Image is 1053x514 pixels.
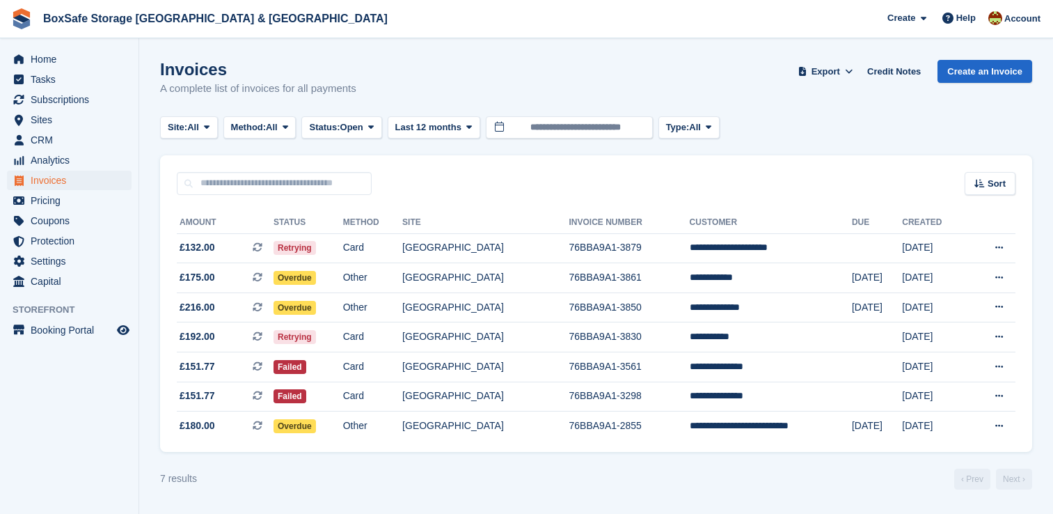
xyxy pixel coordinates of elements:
[7,110,132,130] a: menu
[852,412,902,441] td: [DATE]
[402,263,569,293] td: [GEOGRAPHIC_DATA]
[7,130,132,150] a: menu
[852,212,902,234] th: Due
[902,212,967,234] th: Created
[274,419,316,433] span: Overdue
[7,272,132,291] a: menu
[38,7,393,30] a: BoxSafe Storage [GEOGRAPHIC_DATA] & [GEOGRAPHIC_DATA]
[180,419,215,433] span: £180.00
[160,472,197,486] div: 7 results
[266,120,278,134] span: All
[180,270,215,285] span: £175.00
[996,469,1032,490] a: Next
[1004,12,1040,26] span: Account
[569,263,690,293] td: 76BBA9A1-3861
[7,231,132,251] a: menu
[31,320,114,340] span: Booking Portal
[7,49,132,69] a: menu
[343,352,402,382] td: Card
[7,320,132,340] a: menu
[180,329,215,344] span: £192.00
[690,212,852,234] th: Customer
[187,120,199,134] span: All
[309,120,340,134] span: Status:
[569,322,690,352] td: 76BBA9A1-3830
[343,212,402,234] th: Method
[402,212,569,234] th: Site
[180,389,215,403] span: £151.77
[988,11,1002,25] img: Kim
[31,231,114,251] span: Protection
[180,359,215,374] span: £151.77
[402,322,569,352] td: [GEOGRAPHIC_DATA]
[402,233,569,263] td: [GEOGRAPHIC_DATA]
[956,11,976,25] span: Help
[862,60,926,83] a: Credit Notes
[31,130,114,150] span: CRM
[274,212,343,234] th: Status
[902,352,967,382] td: [DATE]
[689,120,701,134] span: All
[937,60,1032,83] a: Create an Invoice
[31,110,114,130] span: Sites
[31,251,114,271] span: Settings
[902,322,967,352] td: [DATE]
[951,469,1035,490] nav: Page
[160,60,356,79] h1: Invoices
[343,322,402,352] td: Card
[954,469,990,490] a: Previous
[301,116,381,139] button: Status: Open
[666,120,690,134] span: Type:
[902,233,967,263] td: [DATE]
[402,293,569,322] td: [GEOGRAPHIC_DATA]
[569,412,690,441] td: 76BBA9A1-2855
[902,293,967,322] td: [DATE]
[852,293,902,322] td: [DATE]
[274,389,306,403] span: Failed
[274,271,316,285] span: Overdue
[223,116,296,139] button: Method: All
[160,81,356,97] p: A complete list of invoices for all payments
[343,263,402,293] td: Other
[7,191,132,210] a: menu
[569,352,690,382] td: 76BBA9A1-3561
[569,212,690,234] th: Invoice Number
[7,211,132,231] a: menu
[274,330,316,344] span: Retrying
[343,233,402,263] td: Card
[31,49,114,69] span: Home
[31,90,114,109] span: Subscriptions
[13,303,138,317] span: Storefront
[31,150,114,170] span: Analytics
[115,322,132,338] a: Preview store
[31,272,114,291] span: Capital
[402,412,569,441] td: [GEOGRAPHIC_DATA]
[569,233,690,263] td: 76BBA9A1-3879
[31,70,114,89] span: Tasks
[7,70,132,89] a: menu
[887,11,915,25] span: Create
[402,352,569,382] td: [GEOGRAPHIC_DATA]
[274,301,316,315] span: Overdue
[402,382,569,412] td: [GEOGRAPHIC_DATA]
[569,382,690,412] td: 76BBA9A1-3298
[340,120,363,134] span: Open
[168,120,187,134] span: Site:
[160,116,218,139] button: Site: All
[31,171,114,190] span: Invoices
[31,211,114,231] span: Coupons
[343,412,402,441] td: Other
[177,212,274,234] th: Amount
[11,8,32,29] img: stora-icon-8386f47178a22dfd0bd8f6a31ec36ba5ce8667c1dd55bd0f319d3a0aa187defe.svg
[343,293,402,322] td: Other
[180,300,215,315] span: £216.00
[395,120,461,134] span: Last 12 months
[902,263,967,293] td: [DATE]
[7,90,132,109] a: menu
[7,150,132,170] a: menu
[180,240,215,255] span: £132.00
[569,293,690,322] td: 76BBA9A1-3850
[7,251,132,271] a: menu
[274,360,306,374] span: Failed
[31,191,114,210] span: Pricing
